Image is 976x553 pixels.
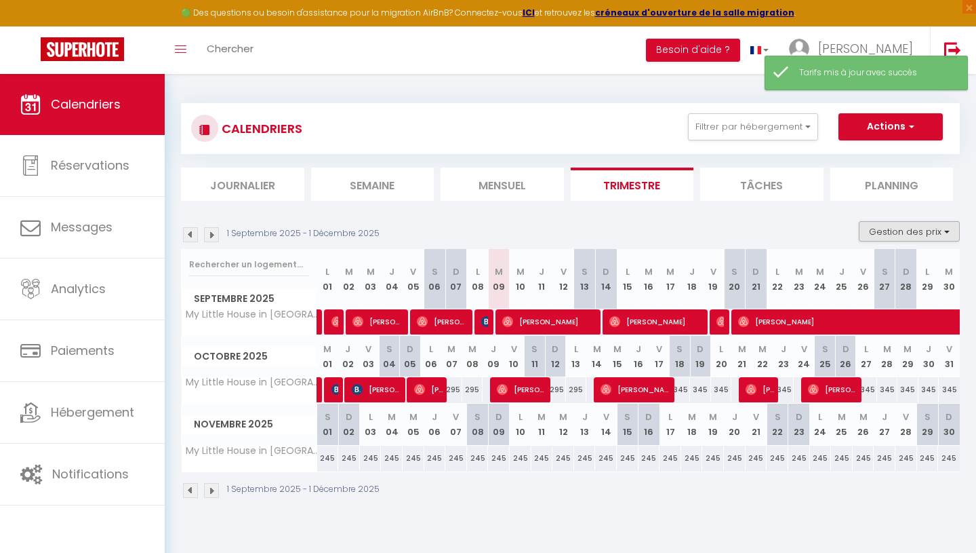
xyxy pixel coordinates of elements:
[617,446,638,471] div: 245
[775,411,781,423] abbr: S
[595,249,617,309] th: 14
[926,343,931,356] abbr: J
[882,411,887,423] abbr: J
[860,265,866,278] abbr: V
[874,249,895,309] th: 27
[359,336,380,377] th: 03
[710,265,716,278] abbr: V
[483,336,504,377] th: 09
[531,343,537,356] abbr: S
[510,404,531,445] th: 10
[789,39,809,59] img: ...
[432,265,438,278] abbr: S
[51,157,129,174] span: Réservations
[495,411,502,423] abbr: D
[681,249,703,309] th: 18
[746,404,767,445] th: 21
[488,404,510,445] th: 09
[504,336,525,377] th: 10
[801,343,807,356] abbr: V
[697,343,704,356] abbr: D
[410,265,416,278] abbr: V
[781,343,786,356] abbr: J
[835,336,856,377] th: 26
[379,336,400,377] th: 04
[702,404,724,445] th: 19
[877,377,898,402] div: 345
[738,343,746,356] abbr: M
[659,404,681,445] th: 17
[595,404,617,445] th: 14
[864,343,868,356] abbr: L
[11,5,52,46] button: Ouvrir le widget de chat LiveChat
[938,249,960,309] th: 30
[638,446,660,471] div: 245
[918,377,939,402] div: 345
[773,336,794,377] th: 23
[531,404,553,445] th: 11
[537,411,546,423] abbr: M
[624,411,630,423] abbr: S
[453,411,459,423] abbr: V
[859,221,960,242] button: Gestion des prix
[676,343,683,356] abbr: S
[601,377,673,402] span: [PERSON_NAME]
[681,446,703,471] div: 245
[495,265,503,278] abbr: M
[389,265,394,278] abbr: J
[325,411,331,423] abbr: S
[799,66,954,79] div: Tarifs mis à jour avec succès
[746,249,767,309] th: 21
[381,249,403,309] th: 04
[924,411,931,423] abbr: S
[709,411,717,423] abbr: M
[939,377,960,402] div: 345
[424,446,446,471] div: 245
[360,404,382,445] th: 03
[467,404,489,445] th: 08
[859,411,868,423] abbr: M
[317,404,339,445] th: 01
[688,113,818,140] button: Filtrer par hébergement
[838,113,943,140] button: Actions
[808,377,859,402] span: [PERSON_NAME]
[381,404,403,445] th: 04
[917,404,939,445] th: 29
[552,446,574,471] div: 245
[746,377,775,402] span: [PERSON_NAME]
[189,252,309,277] input: Rechercher un logement...
[670,336,691,377] th: 18
[552,404,574,445] th: 12
[877,336,898,377] th: 28
[566,336,587,377] th: 13
[407,343,413,356] abbr: D
[595,446,617,471] div: 245
[831,446,853,471] div: 245
[453,265,460,278] abbr: D
[511,343,517,356] abbr: V
[617,404,638,445] th: 15
[659,446,681,471] div: 245
[338,249,360,309] th: 02
[352,377,403,402] span: [PERSON_NAME]
[856,336,877,377] th: 27
[882,265,888,278] abbr: S
[545,336,566,377] th: 12
[51,280,106,297] span: Analytics
[574,404,596,445] th: 13
[831,404,853,445] th: 25
[945,265,953,278] abbr: M
[545,377,566,402] div: 295
[582,411,588,423] abbr: J
[462,336,483,377] th: 08
[497,377,548,402] span: [PERSON_NAME]
[628,336,649,377] th: 16
[603,411,609,423] abbr: V
[925,265,929,278] abbr: L
[488,249,510,309] th: 09
[403,446,424,471] div: 245
[420,336,441,377] th: 06
[524,336,545,377] th: 11
[689,265,695,278] abbr: J
[656,343,662,356] abbr: V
